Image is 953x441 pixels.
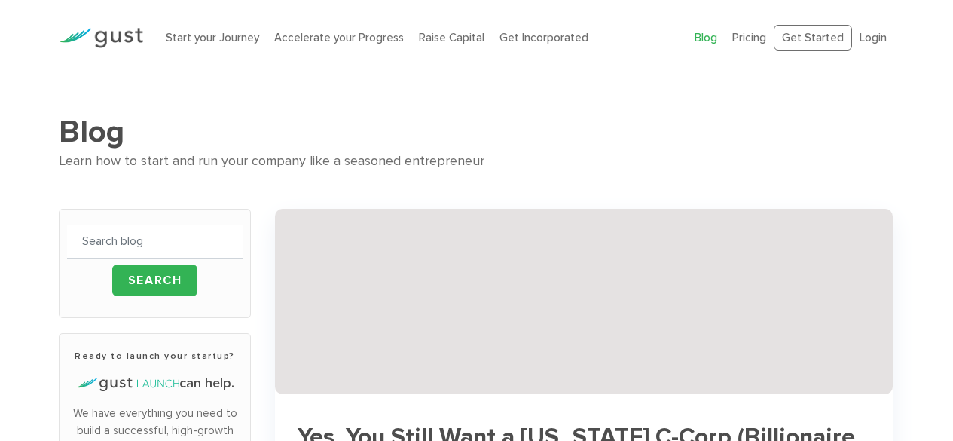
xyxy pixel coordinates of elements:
a: Raise Capital [419,31,484,44]
a: Blog [695,31,717,44]
h4: can help. [67,374,243,394]
div: Learn how to start and run your company like a seasoned entrepreneur [59,151,894,173]
a: Pricing [732,31,766,44]
h3: Ready to launch your startup? [67,349,243,363]
a: Login [860,31,887,44]
a: Get Started [774,25,852,51]
input: Search [112,265,198,296]
a: Accelerate your Progress [274,31,404,44]
a: Get Incorporated [499,31,588,44]
a: Start your Journey [166,31,259,44]
input: Search blog [67,225,243,259]
h1: Blog [59,113,894,151]
img: Gust Logo [59,28,143,48]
